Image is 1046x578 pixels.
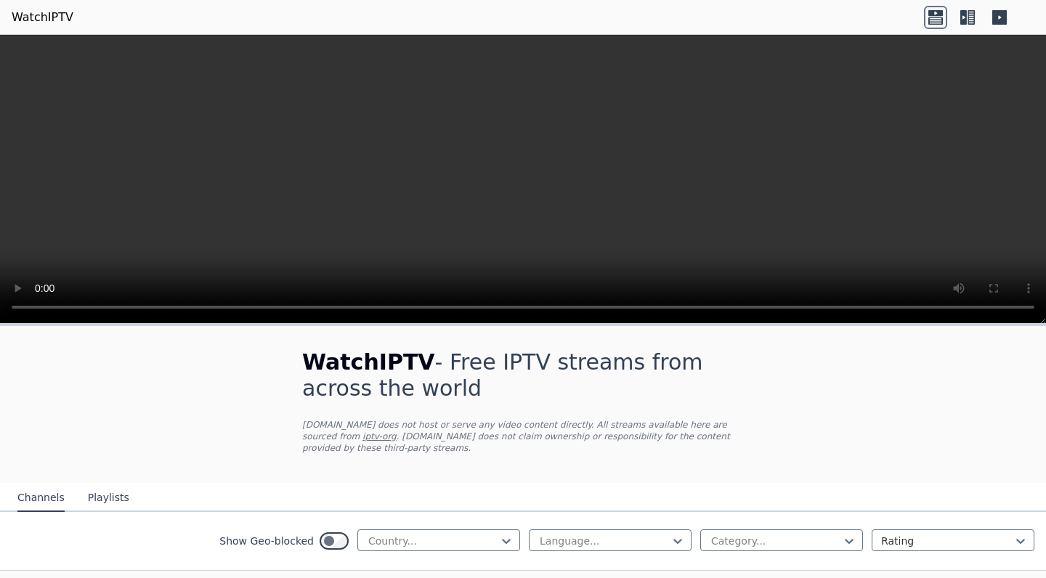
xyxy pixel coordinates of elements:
[17,484,65,512] button: Channels
[12,9,73,26] a: WatchIPTV
[362,431,397,441] a: iptv-org
[302,349,744,402] h1: - Free IPTV streams from across the world
[302,419,744,454] p: [DOMAIN_NAME] does not host or serve any video content directly. All streams available here are s...
[88,484,129,512] button: Playlists
[219,534,314,548] label: Show Geo-blocked
[302,349,435,375] span: WatchIPTV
